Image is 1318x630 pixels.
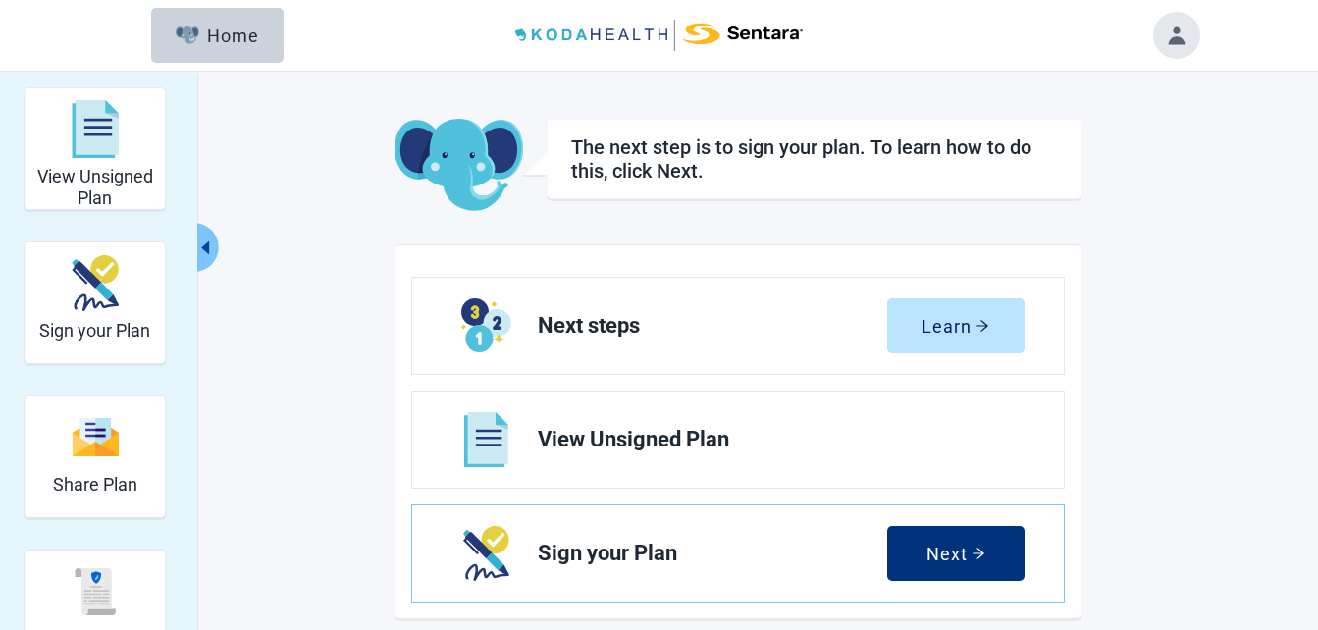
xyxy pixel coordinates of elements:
[412,278,1064,374] a: Learn Next steps section
[176,26,200,44] img: Elephant
[24,87,166,210] div: View Unsigned Plan
[53,474,137,496] h2: Share Plan
[412,505,1064,602] a: Next Sign your Plan section
[72,100,119,159] img: svg%3e
[24,395,166,518] div: Share Plan
[975,319,989,333] span: arrow-right
[72,255,119,311] img: make_plan_official-CpYJDfBD.svg
[538,314,887,338] span: Next steps
[72,416,119,458] img: svg%3e
[195,238,214,257] span: caret-left
[151,8,284,63] button: ElephantHome
[538,542,887,565] span: Sign your Plan
[538,428,1009,451] span: View Unsigned Plan
[887,298,1025,353] button: Learnarrow-right
[176,26,260,45] div: Home
[887,526,1025,581] button: Nextarrow-right
[395,119,523,213] img: Koda Elephant
[39,320,150,341] h2: Sign your Plan
[72,568,119,615] img: svg%3e
[926,544,985,563] div: Next
[571,135,1057,183] h1: The next step is to sign your plan. To learn how to do this, click Next.
[1153,12,1200,59] button: Toggle account menu
[32,166,157,208] h2: View Unsigned Plan
[24,241,166,364] div: Sign your Plan
[412,392,1064,488] a: View View Unsigned Plan section
[193,223,218,272] button: Collapse menu
[922,316,989,336] div: Learn
[972,547,985,560] span: arrow-right
[515,20,802,51] img: Koda Health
